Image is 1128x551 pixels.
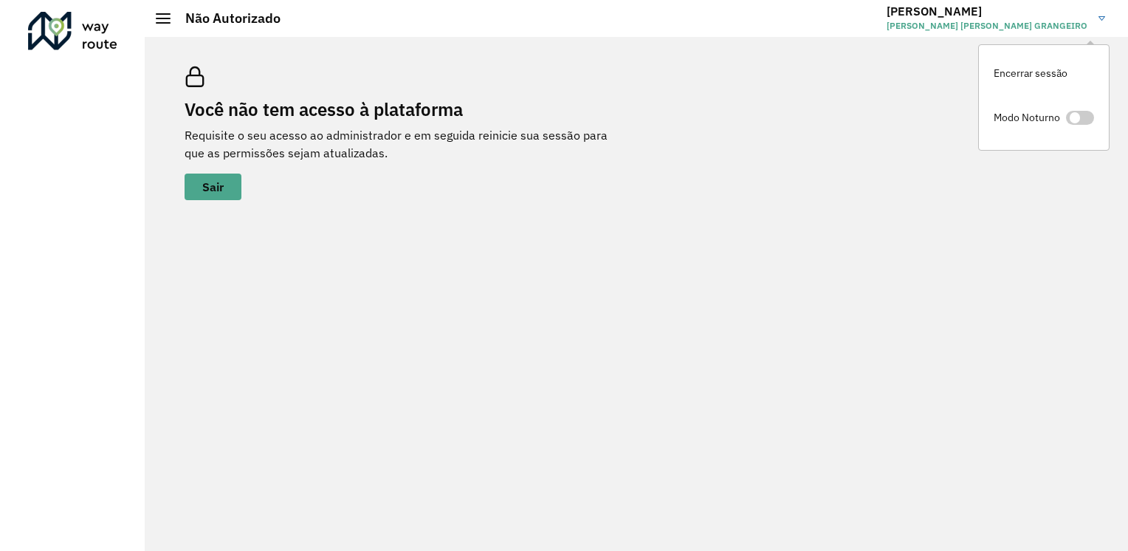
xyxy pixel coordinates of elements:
h2: Você não tem acesso à plataforma [185,99,627,120]
span: [PERSON_NAME] [PERSON_NAME] GRANGEIRO [887,19,1087,32]
span: Modo Noturno [994,110,1060,126]
a: Encerrar sessão [979,51,1109,96]
button: button [185,174,241,200]
h2: Não Autorizado [171,10,281,27]
p: Requisite o seu acesso ao administrador e em seguida reinicie sua sessão para que as permissões s... [185,126,627,162]
h3: [PERSON_NAME] [887,4,1087,18]
span: Sair [202,181,224,193]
